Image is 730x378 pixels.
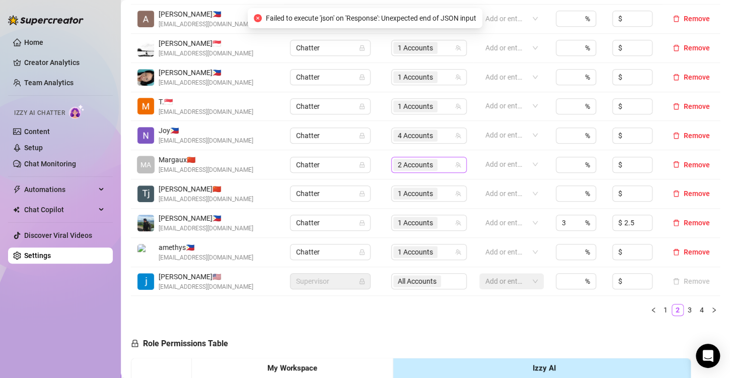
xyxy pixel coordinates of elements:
span: Chatter [296,244,364,260]
span: 1 Accounts [393,100,437,112]
span: 2 Accounts [393,159,437,171]
span: lock [359,162,365,168]
button: Remove [669,275,714,287]
span: [PERSON_NAME] 🇵🇭 [159,9,253,20]
img: John [137,215,154,231]
span: [EMAIL_ADDRESS][DOMAIN_NAME] [159,165,253,175]
span: [EMAIL_ADDRESS][DOMAIN_NAME] [159,78,253,88]
span: [EMAIL_ADDRESS][DOMAIN_NAME] [159,136,253,146]
span: 1 Accounts [398,217,433,228]
button: Remove [669,159,714,171]
button: Remove [669,42,714,54]
a: Setup [24,144,43,152]
span: Chatter [296,157,364,172]
button: left [647,304,660,316]
span: thunderbolt [13,185,21,194]
a: Content [24,128,50,136]
span: 1 Accounts [398,72,433,83]
a: Chat Monitoring [24,160,76,168]
span: Failed to execute 'json' on 'Response': Unexpected end of JSON input [266,13,476,24]
img: Chat Copilot [13,206,20,213]
img: AI Chatter [69,104,85,119]
span: delete [673,44,680,51]
span: Remove [684,161,710,169]
a: Settings [24,251,51,260]
span: Remove [684,73,710,81]
span: team [455,249,461,255]
img: amethys [137,244,154,261]
button: Remove [669,13,714,25]
span: lock [131,339,139,347]
span: close-circle [254,14,262,22]
span: delete [673,248,680,256]
a: 2 [672,304,683,316]
a: Discover Viral Videos [24,231,92,239]
img: Tj Espiritu [137,185,154,202]
li: 1 [660,304,672,316]
span: team [455,74,461,80]
span: 1 Accounts [398,101,433,112]
span: 4 Accounts [393,130,437,142]
img: Wyne [137,40,154,56]
button: Remove [669,71,714,83]
strong: Izzy AI [533,363,556,372]
a: 1 [660,304,671,316]
span: Remove [684,190,710,198]
span: delete [673,219,680,226]
span: Margaux 🇨🇳 [159,154,253,165]
span: Chatter [296,215,364,230]
img: jocelyne espinosa [137,273,154,290]
span: delete [673,190,680,197]
span: team [455,133,461,139]
button: Remove [669,187,714,200]
span: 2 Accounts [398,159,433,170]
button: right [708,304,720,316]
li: Previous Page [647,304,660,316]
span: [PERSON_NAME] 🇵🇭 [159,67,253,78]
span: lock [359,45,365,51]
span: [EMAIL_ADDRESS][DOMAIN_NAME] [159,107,253,117]
li: 2 [672,304,684,316]
span: [EMAIL_ADDRESS][DOMAIN_NAME] [159,224,253,233]
li: 4 [696,304,708,316]
span: delete [673,161,680,168]
a: 3 [684,304,695,316]
h5: Role Permissions Table [131,338,228,350]
a: Team Analytics [24,79,74,87]
span: [PERSON_NAME] 🇸🇬 [159,38,253,49]
span: 1 Accounts [393,217,437,229]
img: Joy [137,127,154,144]
span: Chatter [296,40,364,55]
span: [EMAIL_ADDRESS][DOMAIN_NAME] [159,195,253,204]
span: team [455,191,461,197]
a: Creator Analytics [24,54,105,71]
span: team [455,220,461,226]
span: Remove [684,44,710,52]
span: [EMAIL_ADDRESS][DOMAIN_NAME] [159,20,253,29]
li: 3 [684,304,696,316]
span: Izzy AI Chatter [14,108,65,118]
a: Home [24,38,43,46]
strong: My Workspace [267,363,317,372]
span: [EMAIL_ADDRESS][DOMAIN_NAME] [159,49,253,58]
span: right [711,307,717,313]
span: [EMAIL_ADDRESS][DOMAIN_NAME] [159,282,253,292]
span: [PERSON_NAME] 🇨🇳 [159,183,253,195]
button: Remove [669,246,714,258]
button: Remove [669,217,714,229]
span: [PERSON_NAME] 🇺🇸 [159,271,253,282]
span: team [455,162,461,168]
button: Remove [669,100,714,112]
span: lock [359,74,365,80]
span: 1 Accounts [398,188,433,199]
span: Remove [684,248,710,256]
span: lock [359,133,365,139]
span: 4 Accounts [398,130,433,141]
button: Remove [669,130,714,142]
span: Joy 🇵🇭 [159,125,253,136]
span: Remove [684,102,710,110]
span: lock [359,103,365,109]
span: Automations [24,181,96,198]
span: amethys 🇵🇭 [159,242,253,253]
span: 1 Accounts [393,246,437,258]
